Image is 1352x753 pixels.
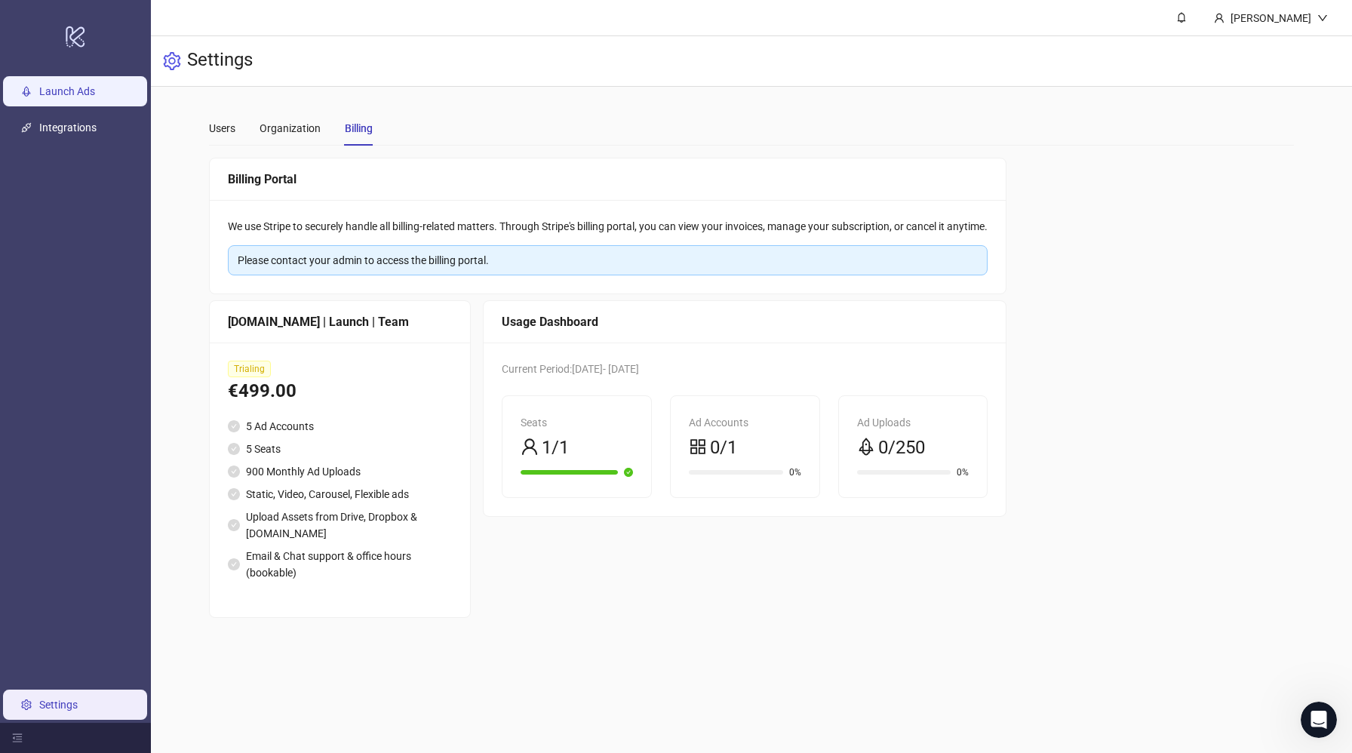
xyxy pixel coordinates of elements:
span: down [1317,13,1328,23]
span: check-circle [228,443,240,455]
span: user [521,438,539,456]
span: user [1214,13,1224,23]
div: €499.00 [228,377,452,406]
span: appstore [689,438,707,456]
li: 5 Seats [228,441,452,457]
h3: Settings [187,48,253,74]
div: Ad Uploads [857,414,969,431]
div: [DOMAIN_NAME] | Launch | Team [228,312,452,331]
span: check-circle [228,558,240,570]
span: setting [163,52,181,70]
li: Email & Chat support & office hours (bookable) [228,548,452,581]
span: 1/1 [542,434,569,463]
span: check-circle [228,488,240,500]
div: Users [209,120,235,137]
div: [PERSON_NAME] [1224,10,1317,26]
div: Ad Accounts [689,414,801,431]
div: Billing Portal [228,170,988,189]
span: Current Period: [DATE] - [DATE] [502,363,639,375]
a: Integrations [39,121,97,134]
span: 0% [789,468,801,477]
span: 0% [957,468,969,477]
li: 5 Ad Accounts [228,418,452,435]
div: Seats [521,414,633,431]
li: Upload Assets from Drive, Dropbox & [DOMAIN_NAME] [228,509,452,542]
span: bell [1176,12,1187,23]
span: check-circle [228,519,240,531]
span: check-circle [624,468,633,477]
div: Billing [345,120,373,137]
a: Settings [39,699,78,711]
span: 0/250 [878,434,925,463]
li: Static, Video, Carousel, Flexible ads [228,486,452,503]
div: We use Stripe to securely handle all billing-related matters. Through Stripe's billing portal, yo... [228,218,988,235]
span: check-circle [228,420,240,432]
a: Launch Ads [39,85,95,97]
span: menu-fold [12,733,23,743]
div: Please contact your admin to access the billing portal. [238,252,978,269]
span: check-circle [228,466,240,478]
span: Trialing [228,361,271,377]
li: 900 Monthly Ad Uploads [228,463,452,480]
span: 0/1 [710,434,737,463]
span: rocket [857,438,875,456]
iframe: Intercom live chat [1301,702,1337,738]
div: Organization [260,120,321,137]
div: Usage Dashboard [502,312,988,331]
